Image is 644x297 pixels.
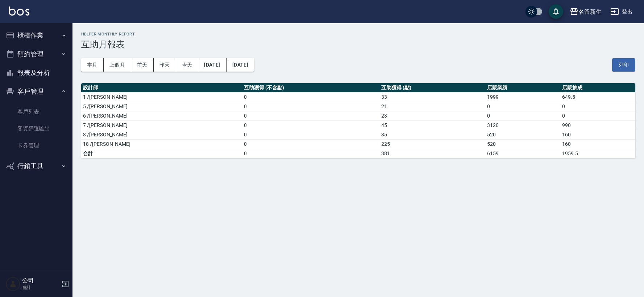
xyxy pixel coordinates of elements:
[9,7,29,16] img: Logo
[560,83,635,93] th: 店販抽成
[81,83,242,93] th: 設計師
[81,83,635,158] table: a dense table
[485,120,560,130] td: 3120
[242,120,379,130] td: 0
[6,277,20,291] img: Person
[104,58,131,72] button: 上個月
[242,130,379,139] td: 0
[81,39,635,50] h3: 互助月報表
[3,45,70,64] button: 預約管理
[549,4,563,19] button: save
[81,32,635,37] h2: Helper Monthly Report
[379,149,485,158] td: 381
[485,111,560,120] td: 0
[485,149,560,158] td: 6159
[379,120,485,130] td: 45
[485,130,560,139] td: 520
[379,92,485,102] td: 33
[560,139,635,149] td: 160
[227,58,254,72] button: [DATE]
[81,92,242,102] td: 1 /[PERSON_NAME]
[81,139,242,149] td: 18 /[PERSON_NAME]
[198,58,226,72] button: [DATE]
[607,5,635,18] button: 登出
[3,157,70,175] button: 行銷工具
[242,92,379,102] td: 0
[485,102,560,111] td: 0
[242,139,379,149] td: 0
[3,120,70,137] a: 客資篩選匯出
[81,111,242,120] td: 6 /[PERSON_NAME]
[242,149,379,158] td: 0
[81,58,104,72] button: 本月
[567,4,604,19] button: 名留新生
[560,130,635,139] td: 160
[242,111,379,120] td: 0
[379,83,485,93] th: 互助獲得 (點)
[22,277,59,284] h5: 公司
[81,120,242,130] td: 7 /[PERSON_NAME]
[3,103,70,120] a: 客戶列表
[379,102,485,111] td: 21
[578,7,602,16] div: 名留新生
[3,63,70,82] button: 報表及分析
[3,26,70,45] button: 櫃檯作業
[131,58,154,72] button: 前天
[560,120,635,130] td: 990
[22,284,59,291] p: 會計
[81,149,242,158] td: 合計
[560,111,635,120] td: 0
[560,149,635,158] td: 1959.5
[485,92,560,102] td: 1999
[81,102,242,111] td: 5 /[PERSON_NAME]
[154,58,176,72] button: 昨天
[560,102,635,111] td: 0
[485,139,560,149] td: 520
[242,102,379,111] td: 0
[379,139,485,149] td: 225
[379,111,485,120] td: 23
[485,83,560,93] th: 店販業績
[3,82,70,101] button: 客戶管理
[176,58,199,72] button: 今天
[612,58,635,72] button: 列印
[3,137,70,154] a: 卡券管理
[379,130,485,139] td: 35
[560,92,635,102] td: 649.5
[242,83,379,93] th: 互助獲得 (不含點)
[81,130,242,139] td: 8 /[PERSON_NAME]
